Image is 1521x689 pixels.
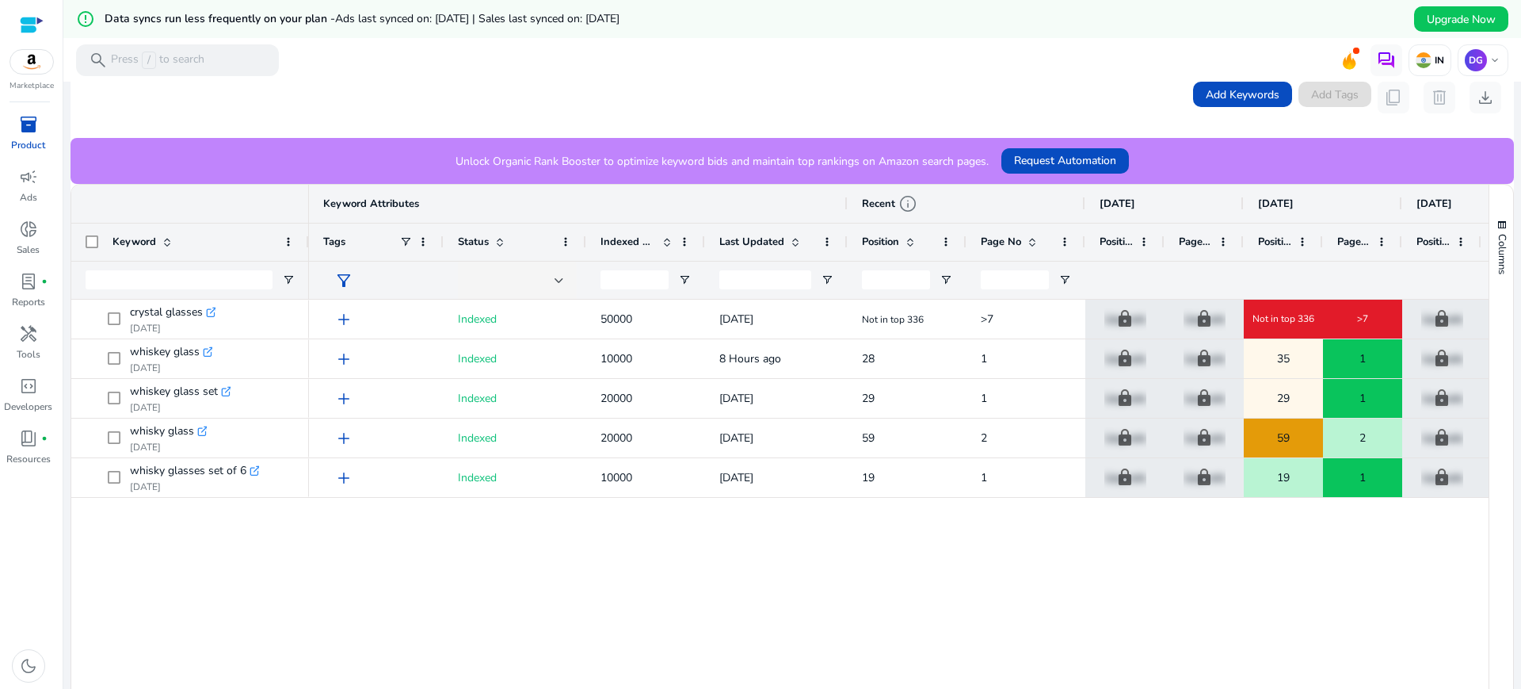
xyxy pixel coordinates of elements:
span: Page No [1179,235,1212,249]
span: Ads last synced on: [DATE] | Sales last synced on: [DATE] [335,11,619,26]
span: handyman [19,324,38,343]
span: 10000 [600,351,632,366]
span: Page No [981,235,1021,249]
p: Upgrade [1421,343,1463,375]
span: 1 [981,391,987,406]
span: [DATE] [1416,197,1452,211]
span: Indexed Products [600,235,656,249]
p: Tools [17,347,40,362]
span: 2 [1359,422,1366,454]
p: Upgrade [1421,303,1463,335]
span: 59 [862,431,875,446]
span: code_blocks [19,377,38,396]
p: Sales [17,243,40,257]
p: Upgrade [1421,461,1463,494]
mat-icon: error_outline [76,10,95,29]
span: [DATE] [1100,197,1135,211]
span: keyboard_arrow_down [1489,54,1501,67]
span: Page No [1337,235,1370,249]
p: [DATE] [130,322,215,335]
p: Press to search [111,52,204,69]
p: Upgrade [1104,461,1146,494]
span: whisky glasses set of 6 [130,460,246,482]
span: Position [1258,235,1291,249]
span: add [334,429,353,448]
p: Upgrade [1184,382,1226,415]
p: IN [1431,54,1444,67]
span: whiskey glass set [130,381,218,403]
p: Upgrade [1421,382,1463,415]
span: Indexed [458,351,497,366]
p: [DATE] [130,401,231,414]
span: Position [862,235,899,249]
span: 35 [1277,343,1290,375]
span: Indexed [458,391,497,406]
p: [DATE] [130,480,259,493]
span: fiber_manual_record [41,435,48,442]
button: Request Automation [1001,148,1129,174]
p: Ads [20,190,37,205]
span: 1 [981,470,987,485]
span: campaign [19,167,38,186]
p: Upgrade [1184,343,1226,375]
span: Not in top 336 [1252,312,1314,325]
p: Developers [4,400,52,414]
span: fiber_manual_record [41,278,48,285]
span: 29 [1277,382,1290,415]
span: search [89,51,108,70]
h5: Data syncs run less frequently on your plan - [105,13,619,26]
span: book_4 [19,429,38,448]
span: Indexed [458,312,497,327]
p: Upgrade [1184,422,1226,454]
span: 1 [1359,382,1366,415]
p: [DATE] [130,362,212,374]
span: Add Keywords [1206,86,1279,103]
span: [DATE] [719,431,753,446]
span: donut_small [19,220,38,239]
input: Last Updated Filter Input [719,270,811,289]
span: Not in top 336 [862,313,924,326]
span: 1 [981,351,987,366]
p: Upgrade [1104,382,1146,415]
p: [DATE] [130,441,207,454]
span: Upgrade Now [1427,11,1496,28]
button: Add Keywords [1193,82,1292,107]
span: inventory_2 [19,115,38,134]
span: 1 [1359,461,1366,494]
input: Keyword Filter Input [86,270,273,289]
button: Open Filter Menu [1058,274,1071,286]
span: Status [458,235,489,249]
p: Upgrade [1184,461,1226,494]
p: Upgrade [1104,343,1146,375]
span: add [334,389,353,408]
span: add [334,469,353,488]
span: [DATE] [719,391,753,406]
span: Indexed [458,470,497,485]
button: Open Filter Menu [940,274,952,286]
button: Open Filter Menu [678,274,691,286]
span: 28 [862,351,875,366]
span: crystal glasses [130,301,203,323]
span: Keyword [112,235,156,249]
span: 8 Hours ago [719,351,781,366]
div: Recent [862,194,917,213]
span: Columns [1495,234,1509,274]
span: 19 [1277,461,1290,494]
span: [DATE] [719,470,753,485]
p: Upgrade [1104,422,1146,454]
span: Request Automation [1014,152,1116,169]
span: >7 [1357,312,1368,325]
p: Reports [12,295,45,309]
img: in.svg [1416,52,1431,68]
span: 50000 [600,312,632,327]
p: Upgrade [1104,303,1146,335]
p: Resources [6,452,51,466]
p: Upgrade [1184,303,1226,335]
span: Last Updated [719,235,784,249]
span: 2 [981,431,987,446]
p: Product [11,138,45,152]
button: Open Filter Menu [282,274,295,286]
span: 20000 [600,431,632,446]
span: [DATE] [1258,197,1294,211]
span: filter_alt [334,271,353,290]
